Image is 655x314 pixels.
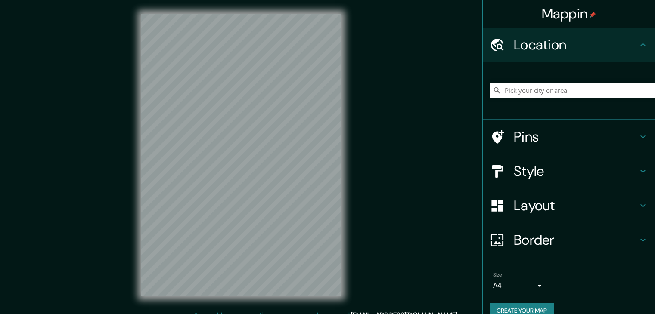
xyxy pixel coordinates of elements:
div: Style [483,154,655,188]
h4: Pins [514,128,638,145]
canvas: Map [141,14,341,296]
h4: Location [514,36,638,53]
div: Pins [483,120,655,154]
div: Layout [483,188,655,223]
h4: Layout [514,197,638,214]
img: pin-icon.png [589,12,596,18]
label: Size [493,271,502,279]
iframe: Help widget launcher [578,280,646,305]
h4: Style [514,163,638,180]
div: Location [483,28,655,62]
div: A4 [493,279,545,292]
h4: Border [514,231,638,249]
input: Pick your city or area [490,83,655,98]
h4: Mappin [542,5,596,22]
div: Border [483,223,655,257]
